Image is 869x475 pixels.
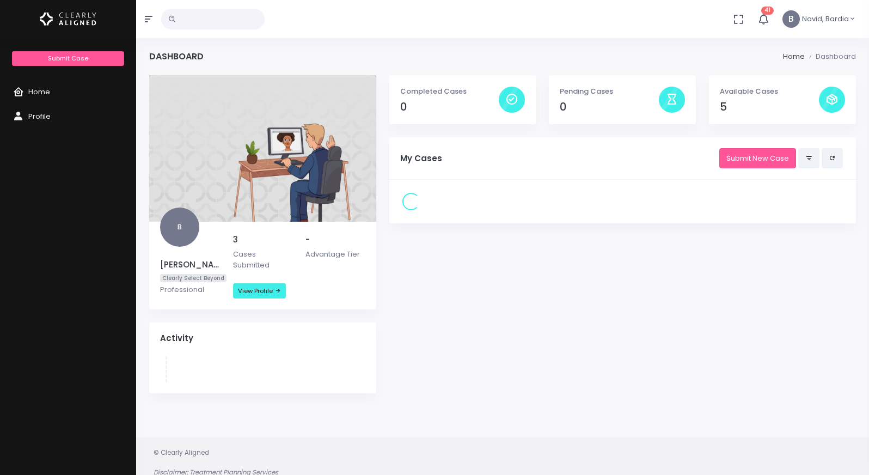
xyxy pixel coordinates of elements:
[802,14,849,25] span: Navid, Bardia
[782,10,800,28] span: B
[160,284,220,295] p: Professional
[719,148,796,168] a: Submit New Case
[160,260,220,270] h5: [PERSON_NAME]
[783,51,805,62] li: Home
[160,208,199,247] span: B
[400,101,499,113] h4: 0
[160,274,227,282] span: Clearly Select Beyond
[761,7,774,15] span: 41
[160,333,365,343] h4: Activity
[560,86,659,97] p: Pending Cases
[400,86,499,97] p: Completed Cases
[233,235,293,245] h5: 3
[305,235,365,245] h5: -
[28,111,51,121] span: Profile
[720,101,819,113] h4: 5
[400,154,719,163] h5: My Cases
[149,51,204,62] h4: Dashboard
[233,283,286,299] a: View Profile
[48,54,88,63] span: Submit Case
[305,249,365,260] p: Advantage Tier
[560,101,659,113] h4: 0
[720,86,819,97] p: Available Cases
[40,8,96,31] img: Logo Horizontal
[805,51,856,62] li: Dashboard
[28,87,50,97] span: Home
[12,51,124,66] a: Submit Case
[233,249,293,270] p: Cases Submitted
